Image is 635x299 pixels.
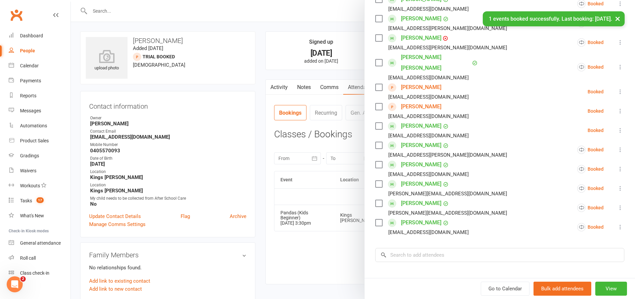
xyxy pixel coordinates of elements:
div: Product Sales [20,138,49,143]
a: [PERSON_NAME] [401,198,441,209]
div: Tasks [20,198,32,203]
a: Reports [9,88,70,103]
a: Roll call [9,251,70,266]
a: General attendance kiosk mode [9,236,70,251]
div: Calendar [20,63,39,68]
a: Calendar [9,58,70,73]
div: Messages [20,108,41,113]
a: [PERSON_NAME] [PERSON_NAME] [401,52,470,73]
a: Messages [9,103,70,118]
div: Booked [588,128,604,133]
div: What's New [20,213,44,218]
a: Workouts [9,178,70,193]
a: Automations [9,118,70,133]
div: Gradings [20,153,39,158]
a: [PERSON_NAME] [401,121,441,131]
div: [PERSON_NAME][EMAIL_ADDRESS][DOMAIN_NAME] [388,209,507,217]
div: Class check-in [20,270,49,276]
input: Search to add attendees [375,248,624,262]
a: Clubworx [8,7,25,23]
div: Reports [20,93,36,98]
div: Booked [577,184,604,193]
div: [EMAIL_ADDRESS][DOMAIN_NAME] [388,170,469,179]
div: [EMAIL_ADDRESS][PERSON_NAME][DOMAIN_NAME] [388,151,507,159]
a: [PERSON_NAME] [401,101,441,112]
div: Booked [577,63,604,71]
a: Waivers [9,163,70,178]
button: View [595,282,627,296]
div: [EMAIL_ADDRESS][DOMAIN_NAME] [388,93,469,101]
a: Dashboard [9,28,70,43]
a: [PERSON_NAME] [401,159,441,170]
div: [EMAIL_ADDRESS][DOMAIN_NAME] [388,131,469,140]
div: Dashboard [20,33,43,38]
a: [PERSON_NAME] [401,217,441,228]
a: [PERSON_NAME] [401,179,441,189]
div: [EMAIL_ADDRESS][DOMAIN_NAME] [388,73,469,82]
div: Roll call [20,255,36,261]
div: Automations [20,123,47,128]
div: 1 events booked successfully. Last booking: [DATE]. [483,11,625,26]
a: People [9,43,70,58]
div: Workouts [20,183,40,188]
div: Booked [588,109,604,113]
a: Payments [9,73,70,88]
div: Booked [577,223,604,231]
div: Booked [577,165,604,173]
div: Payments [20,78,41,83]
div: Booked [588,89,604,94]
div: Booked [577,38,604,47]
a: [PERSON_NAME] [401,33,441,43]
div: [PERSON_NAME][EMAIL_ADDRESS][DOMAIN_NAME] [388,189,507,198]
a: [PERSON_NAME] [401,82,441,93]
div: Booked [577,204,604,212]
a: Gradings [9,148,70,163]
span: 17 [36,197,44,203]
button: × [612,11,624,26]
a: Go to Calendar [481,282,530,296]
iframe: Intercom live chat [7,276,23,292]
div: [EMAIL_ADDRESS][DOMAIN_NAME] [388,228,469,237]
a: Tasks 17 [9,193,70,208]
div: [EMAIL_ADDRESS][DOMAIN_NAME] [388,5,469,13]
span: 2 [20,276,26,282]
button: Bulk add attendees [534,282,591,296]
div: Waivers [20,168,36,173]
div: People [20,48,35,53]
a: What's New [9,208,70,223]
a: Class kiosk mode [9,266,70,281]
div: [EMAIL_ADDRESS][DOMAIN_NAME] [388,112,469,121]
div: Booked [577,146,604,154]
a: [PERSON_NAME] [401,140,441,151]
div: [EMAIL_ADDRESS][PERSON_NAME][DOMAIN_NAME] [388,43,507,52]
a: Product Sales [9,133,70,148]
div: General attendance [20,240,61,246]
